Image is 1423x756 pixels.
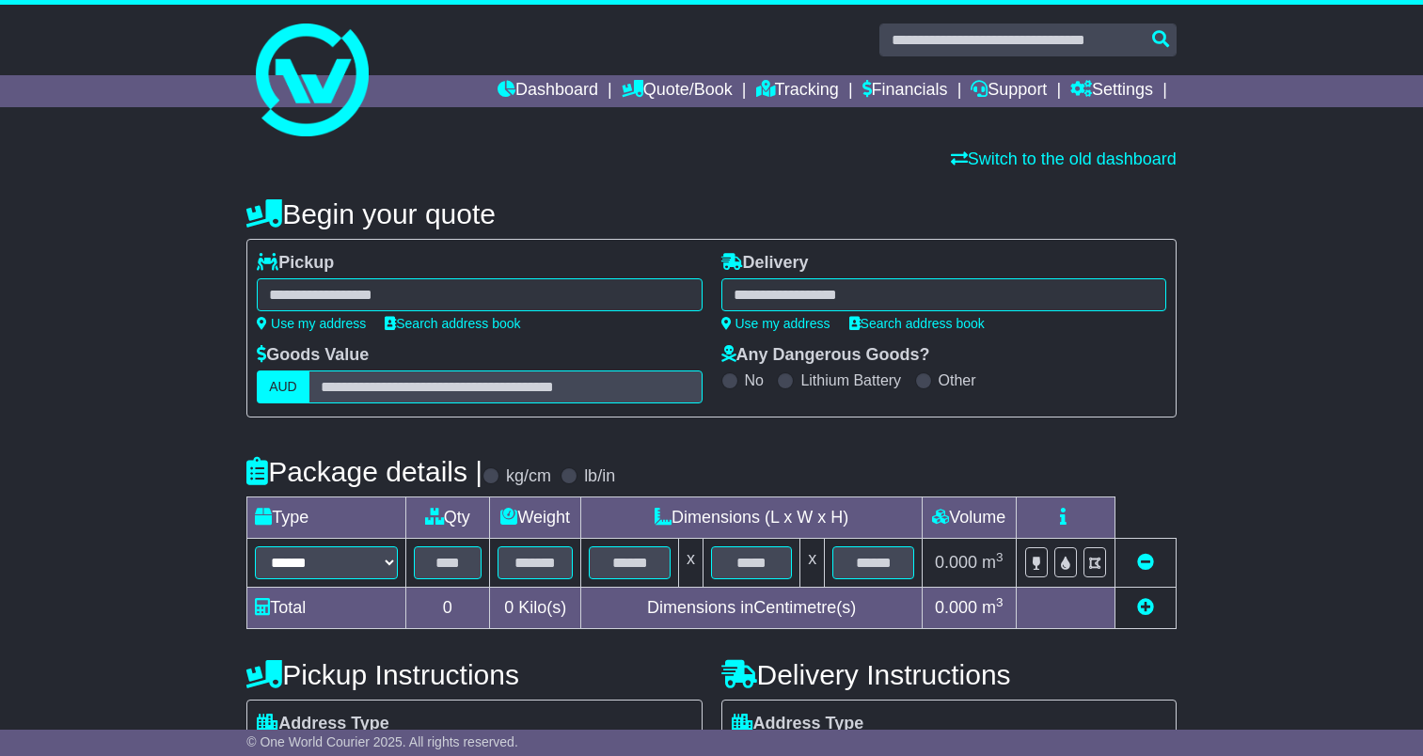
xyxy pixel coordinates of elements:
[247,497,405,539] td: Type
[257,253,334,274] label: Pickup
[721,345,930,366] label: Any Dangerous Goods?
[1070,75,1153,107] a: Settings
[732,714,864,734] label: Address Type
[721,659,1177,690] h4: Delivery Instructions
[246,456,482,487] h4: Package details |
[489,588,581,629] td: Kilo(s)
[971,75,1047,107] a: Support
[745,371,764,389] label: No
[504,598,514,617] span: 0
[498,75,598,107] a: Dashboard
[247,588,405,629] td: Total
[581,497,922,539] td: Dimensions (L x W x H)
[721,253,809,274] label: Delivery
[1137,598,1154,617] a: Add new item
[935,553,977,572] span: 0.000
[257,370,309,403] label: AUD
[246,659,702,690] h4: Pickup Instructions
[405,588,489,629] td: 0
[506,466,551,487] label: kg/cm
[849,316,985,331] a: Search address book
[996,550,1004,564] sup: 3
[996,595,1004,609] sup: 3
[246,734,518,749] span: © One World Courier 2025. All rights reserved.
[935,598,977,617] span: 0.000
[922,497,1016,539] td: Volume
[982,598,1004,617] span: m
[756,75,839,107] a: Tracking
[982,553,1004,572] span: m
[721,316,830,331] a: Use my address
[385,316,520,331] a: Search address book
[862,75,948,107] a: Financials
[678,539,703,588] td: x
[800,371,901,389] label: Lithium Battery
[584,466,615,487] label: lb/in
[257,345,369,366] label: Goods Value
[581,588,922,629] td: Dimensions in Centimetre(s)
[489,497,581,539] td: Weight
[939,371,976,389] label: Other
[257,714,389,734] label: Address Type
[951,150,1177,168] a: Switch to the old dashboard
[800,539,825,588] td: x
[405,497,489,539] td: Qty
[257,316,366,331] a: Use my address
[1137,553,1154,572] a: Remove this item
[622,75,733,107] a: Quote/Book
[246,198,1177,229] h4: Begin your quote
